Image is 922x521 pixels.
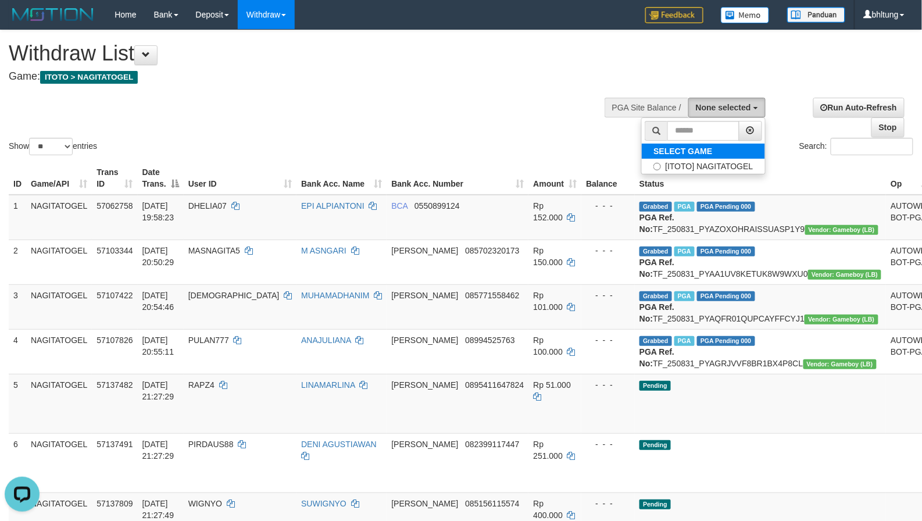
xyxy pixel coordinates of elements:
span: Pending [639,499,671,509]
img: Button%20Memo.svg [721,7,770,23]
span: [DATE] 21:27:29 [142,440,174,461]
td: 1 [9,195,26,240]
span: 57137482 [97,380,133,390]
td: NAGITATOGEL [26,433,92,493]
span: [DATE] 20:50:29 [142,246,174,267]
span: Copy 085702320173 to clipboard [465,246,519,255]
b: PGA Ref. No: [639,213,674,234]
span: Rp 101.000 [533,291,563,312]
span: WIGNYO [188,499,222,508]
b: PGA Ref. No: [639,347,674,368]
div: - - - [586,379,630,391]
span: Vendor URL: https://dashboard.q2checkout.com/secure [805,315,878,324]
td: NAGITATOGEL [26,284,92,329]
th: User ID: activate to sort column ascending [184,162,296,195]
a: DENI AGUSTIAWAN [301,440,377,449]
input: [ITOTO] NAGITATOGEL [653,163,661,170]
span: [PERSON_NAME] [391,380,458,390]
div: - - - [586,334,630,346]
span: [PERSON_NAME] [391,440,458,449]
span: MASNAGITA5 [188,246,240,255]
a: LINAMARLINA [301,380,355,390]
span: 57107826 [97,336,133,345]
span: 57137809 [97,499,133,508]
span: Grabbed [639,336,672,346]
td: NAGITATOGEL [26,329,92,374]
b: PGA Ref. No: [639,302,674,323]
span: Copy 0550899124 to clipboard [414,201,460,210]
span: Rp 150.000 [533,246,563,267]
span: 57062758 [97,201,133,210]
span: Marked by bhlcs1 [674,291,695,301]
span: Copy 082399117447 to clipboard [465,440,519,449]
td: 5 [9,374,26,433]
span: PGA Pending [697,247,755,256]
td: TF_250831_PYAA1UV8KETUK8W9WXU0 [635,240,886,284]
span: [DATE] 21:27:29 [142,380,174,401]
span: Pending [639,381,671,391]
a: SUWIGNYO [301,499,346,508]
button: Open LiveChat chat widget [5,5,40,40]
a: SELECT GAME [642,144,764,159]
span: PULAN777 [188,336,229,345]
th: Amount: activate to sort column ascending [528,162,581,195]
a: M ASNGARI [301,246,346,255]
span: Copy 08994525763 to clipboard [465,336,515,345]
span: DHELIA07 [188,201,227,210]
th: Game/API: activate to sort column ascending [26,162,92,195]
div: - - - [586,498,630,509]
a: Run Auto-Refresh [813,98,905,117]
td: 6 [9,433,26,493]
td: NAGITATOGEL [26,374,92,433]
span: 57103344 [97,246,133,255]
span: Rp 251.000 [533,440,563,461]
div: - - - [586,438,630,450]
span: Vendor URL: https://dashboard.q2checkout.com/secure [805,225,878,235]
span: [PERSON_NAME] [391,246,458,255]
h1: Withdraw List [9,42,603,65]
span: Marked by bhlcs1 [674,336,695,346]
h4: Game: [9,71,603,83]
th: Bank Acc. Number: activate to sort column ascending [387,162,528,195]
button: None selected [688,98,766,117]
a: MUHAMADHANIM [301,291,369,300]
span: [PERSON_NAME] [391,336,458,345]
td: TF_250831_PYAZOXOHRAISSUASP1Y9 [635,195,886,240]
span: [DEMOGRAPHIC_DATA] [188,291,280,300]
th: Date Trans.: activate to sort column descending [138,162,184,195]
span: PGA Pending [697,336,755,346]
b: SELECT GAME [653,147,712,156]
label: Search: [799,138,913,155]
span: Grabbed [639,202,672,212]
span: [PERSON_NAME] [391,499,458,508]
span: ITOTO > NAGITATOGEL [40,71,138,84]
th: Bank Acc. Name: activate to sort column ascending [296,162,387,195]
input: Search: [831,138,913,155]
span: RAPZ4 [188,380,215,390]
div: - - - [586,290,630,301]
span: BCA [391,201,408,210]
span: None selected [696,103,751,112]
span: [DATE] 20:54:46 [142,291,174,312]
span: [DATE] 21:27:49 [142,499,174,520]
div: - - - [586,200,630,212]
span: Pending [639,440,671,450]
td: 3 [9,284,26,329]
a: Stop [871,117,905,137]
div: PGA Site Balance / [605,98,688,117]
span: 57107422 [97,291,133,300]
td: NAGITATOGEL [26,195,92,240]
span: Grabbed [639,291,672,301]
span: Vendor URL: https://dashboard.q2checkout.com/secure [808,270,881,280]
img: MOTION_logo.png [9,6,97,23]
span: [PERSON_NAME] [391,291,458,300]
span: Rp 100.000 [533,336,563,356]
label: [ITOTO] NAGITATOGEL [642,159,764,174]
th: Balance [581,162,635,195]
span: Marked by bhlcs1 [674,202,695,212]
th: Trans ID: activate to sort column ascending [92,162,137,195]
a: ANAJULIANA [301,336,351,345]
td: NAGITATOGEL [26,240,92,284]
td: 2 [9,240,26,284]
td: TF_250831_PYAGRJVVF8BR1BX4P8CL [635,329,886,374]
